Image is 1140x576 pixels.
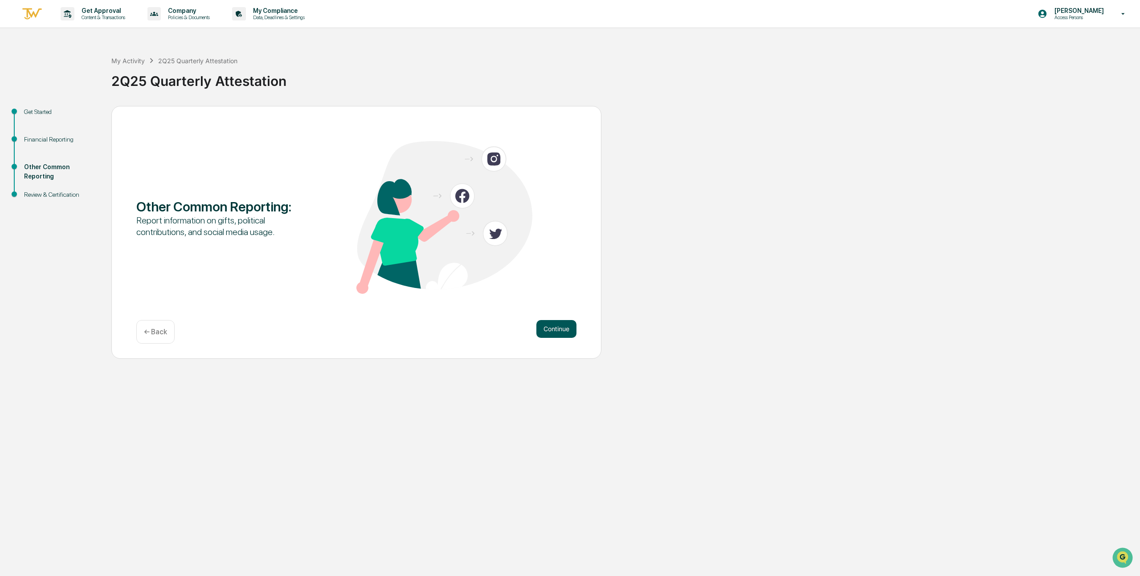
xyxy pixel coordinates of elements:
div: 2Q25 Quarterly Attestation [158,57,237,65]
p: Data, Deadlines & Settings [246,14,309,20]
iframe: Open customer support [1111,547,1136,571]
div: 🗄️ [65,113,72,120]
a: 🗄️Attestations [61,109,114,125]
div: Other Common Reporting [24,162,97,181]
p: Access Persons [1047,14,1108,20]
div: Other Common Reporting : [136,199,312,215]
div: We're available if you need us! [30,77,113,84]
p: My Compliance [246,7,309,14]
div: 🖐️ [9,113,16,120]
button: Continue [536,320,576,338]
p: ← Back [144,328,167,336]
a: Powered byPylon [63,150,108,158]
span: Data Lookup [18,129,56,138]
div: My Activity [111,57,145,65]
img: logo [21,7,43,21]
p: Company [161,7,214,14]
div: Review & Certification [24,190,97,199]
div: Get Started [24,107,97,117]
p: How can we help? [9,19,162,33]
img: Other Common Reporting [356,141,532,294]
span: Pylon [89,151,108,158]
p: [PERSON_NAME] [1047,7,1108,14]
div: 2Q25 Quarterly Attestation [111,66,1136,89]
div: Report information on gifts, political contributions, and social media usage. [136,215,312,238]
button: Start new chat [151,71,162,81]
p: Get Approval [74,7,130,14]
div: Start new chat [30,68,146,77]
div: 🔎 [9,130,16,137]
a: 🖐️Preclearance [5,109,61,125]
a: 🔎Data Lookup [5,126,60,142]
span: Preclearance [18,112,57,121]
p: Content & Transactions [74,14,130,20]
p: Policies & Documents [161,14,214,20]
input: Clear [23,41,147,50]
img: 1746055101610-c473b297-6a78-478c-a979-82029cc54cd1 [9,68,25,84]
span: Attestations [74,112,110,121]
div: Financial Reporting [24,135,97,144]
